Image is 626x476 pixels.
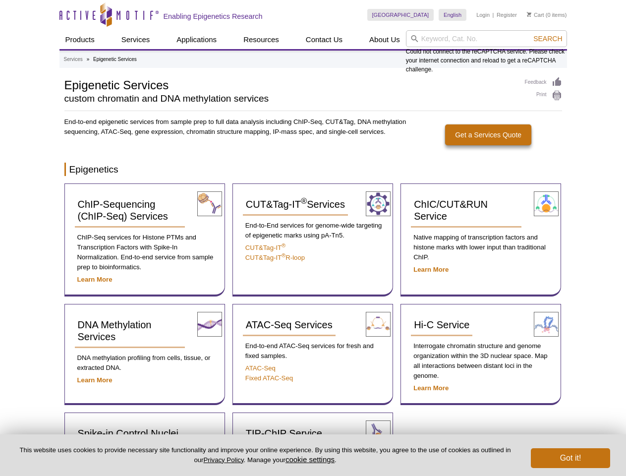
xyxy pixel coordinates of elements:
[243,423,325,445] a: TIP-ChIP Service
[64,94,515,103] h2: custom chromatin and DNA methylation services
[93,57,137,62] li: Epigenetic Services
[445,124,531,145] a: Get a Services Quote
[476,11,490,18] a: Login
[282,242,285,248] sup: ®
[237,30,285,49] a: Resources
[497,11,517,18] a: Register
[64,163,562,176] h2: Epigenetics
[525,90,562,101] a: Print
[64,55,83,64] a: Services
[243,314,336,336] a: ATAC-Seq Services
[531,448,610,468] button: Got it!
[534,191,559,216] img: ChIC/CUT&RUN Service
[87,57,90,62] li: »
[411,233,551,262] p: Native mapping of transcription factors and histone marks with lower input than traditional ChIP.
[115,30,156,49] a: Services
[366,191,391,216] img: CUT&Tag-IT® Services
[366,312,391,337] img: ATAC-Seq Services
[197,312,222,337] img: DNA Methylation Services
[414,199,488,222] span: ChIC/CUT&RUN Service
[75,353,215,373] p: DNA methylation profiling from cells, tissue, or extracted DNA.
[245,244,285,251] a: CUT&Tag-IT®
[16,446,514,465] p: This website uses cookies to provide necessary site functionality and improve your online experie...
[78,319,152,342] span: DNA Methylation Services
[78,199,168,222] span: ChIP-Sequencing (ChIP-Seq) Services
[59,30,101,49] a: Products
[164,12,263,21] h2: Enabling Epigenetics Research
[75,314,185,348] a: DNA Methylation Services
[413,384,449,392] a: Learn More
[530,34,565,43] button: Search
[367,9,434,21] a: [GEOGRAPHIC_DATA]
[246,319,333,330] span: ATAC-Seq Services
[203,456,243,464] a: Privacy Policy
[77,276,113,283] a: Learn More
[77,376,113,384] a: Learn More
[64,77,515,92] h1: Epigenetic Services
[246,199,345,210] span: CUT&Tag-IT Services
[363,30,406,49] a: About Us
[527,12,531,17] img: Your Cart
[413,266,449,273] a: Learn More
[245,254,305,261] a: CUT&Tag-IT®R-loop
[525,77,562,88] a: Feedback
[243,194,348,216] a: CUT&Tag-IT®Services
[406,30,567,74] div: Could not connect to the reCAPTCHA service. Please check your internet connection and reload to g...
[75,233,215,272] p: ChIP-Seq services for Histone PTMs and Transcription Factors with Spike-In Normalization. End-to-...
[243,221,383,240] p: End-to-End services for genome-wide targeting of epigenetic marks using pA-Tn5.
[533,35,562,43] span: Search
[75,194,185,228] a: ChIP-Sequencing (ChIP-Seq) Services
[245,374,293,382] a: Fixed ATAC-Seq
[534,312,559,337] img: Hi-C Service
[75,423,215,457] a: Spike-in Control Nuclei Services
[197,191,222,216] img: ChIP-Seq Services
[411,341,551,381] p: Interrogate chromatin structure and genome organization within the 3D nuclear space. Map all inte...
[411,314,472,336] a: Hi-C Service
[411,194,521,228] a: ChIC/CUT&RUN Service
[527,9,567,21] li: (0 items)
[243,341,383,361] p: End-to-end ATAC-Seq services for fresh and fixed samples.
[300,30,348,49] a: Contact Us
[285,455,335,464] button: cookie settings
[171,30,223,49] a: Applications
[64,117,407,137] p: End-to-end epigenetic services from sample prep to full data analysis including ChIP-Seq, CUT&Tag...
[245,364,276,372] a: ATAC-Seq
[78,428,178,451] span: Spike-in Control Nuclei Services
[527,11,544,18] a: Cart
[414,319,469,330] span: Hi-C Service
[439,9,466,21] a: English
[301,197,307,206] sup: ®
[282,252,285,258] sup: ®
[406,30,567,47] input: Keyword, Cat. No.
[246,428,322,439] span: TIP-ChIP Service
[366,420,391,445] img: TIP-ChIP Service
[493,9,494,21] li: |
